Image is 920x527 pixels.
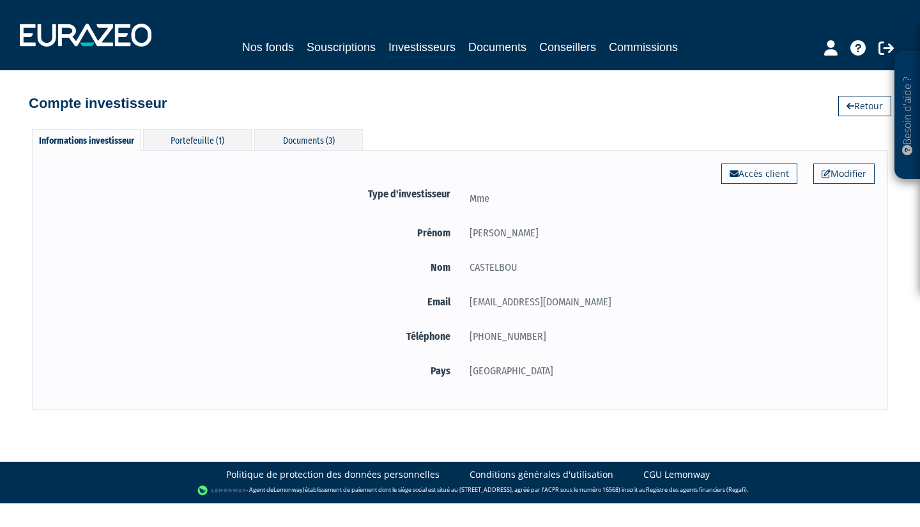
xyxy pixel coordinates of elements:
label: Nom [45,259,460,275]
a: Conseillers [539,38,596,56]
a: CGU Lemonway [643,468,710,481]
a: Lemonway [273,486,303,494]
a: Politique de protection des données personnelles [226,468,440,481]
div: [EMAIL_ADDRESS][DOMAIN_NAME] [460,294,875,310]
a: Registre des agents financiers (Regafi) [646,486,747,494]
div: Informations investisseur [32,129,141,151]
p: Besoin d'aide ? [900,58,915,173]
label: Pays [45,363,460,379]
a: Nos fonds [242,38,294,56]
a: Conditions générales d'utilisation [470,468,613,481]
a: Modifier [813,164,875,184]
a: Commissions [609,38,678,56]
div: [PHONE_NUMBER] [460,328,875,344]
h4: Compte investisseur [29,96,167,111]
img: logo-lemonway.png [197,484,247,497]
div: [PERSON_NAME] [460,225,875,241]
a: Accès client [721,164,797,184]
div: Documents (3) [254,129,363,150]
label: Prénom [45,225,460,241]
img: 1732889491-logotype_eurazeo_blanc_rvb.png [20,24,151,47]
div: Portefeuille (1) [143,129,252,150]
a: Souscriptions [307,38,376,56]
div: Mme [460,190,875,206]
a: Investisseurs [388,38,456,58]
div: CASTELBOU [460,259,875,275]
a: Retour [838,96,891,116]
div: [GEOGRAPHIC_DATA] [460,363,875,379]
label: Type d'investisseur [45,186,460,202]
div: - Agent de (établissement de paiement dont le siège social est situé au [STREET_ADDRESS], agréé p... [13,484,907,497]
label: Email [45,294,460,310]
label: Téléphone [45,328,460,344]
a: Documents [468,38,526,56]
